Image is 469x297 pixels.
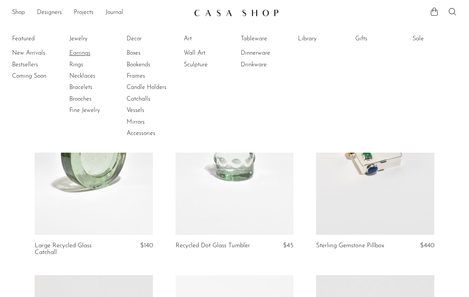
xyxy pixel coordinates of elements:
[127,95,183,103] a: Catchalls
[127,35,183,43] a: Decor
[105,8,123,18] a: Journal
[184,35,240,43] a: Art
[241,35,297,43] a: Tableware
[69,35,126,43] a: Jewelry
[69,33,126,116] ul: Jewelry
[35,242,113,256] a: Large Recycled Glass Catchall
[12,49,69,57] a: New Arrivals
[184,49,240,57] a: Wall Art
[37,8,62,18] a: Designers
[127,129,183,138] a: Accessories
[420,242,434,249] span: $440
[316,242,384,249] a: Sterling Gemstone Pillbox
[355,33,412,47] ul: Gifts
[241,33,297,70] ul: Tableware
[184,61,240,69] a: Sculpture
[283,242,293,249] span: $45
[127,61,183,69] a: Bookends
[355,35,412,43] a: Gifts
[69,106,126,115] a: Fine Jewelry
[69,49,126,57] a: Earrings
[184,33,240,70] ul: Art
[12,8,25,18] a: Shop
[69,83,126,92] a: Bracelets
[127,72,183,80] a: Frames
[69,95,126,103] a: Brooches
[176,242,250,249] a: Recycled Dot Glass Tumbler
[12,6,188,19] ul: NEW HEADER MENU
[69,72,126,80] a: Necklaces
[241,61,297,69] a: Drinkware
[241,49,297,57] a: Dinnerware
[127,49,183,57] a: Boxes
[12,6,188,19] nav: Desktop navigation
[298,33,354,47] ul: Library
[12,72,69,80] a: Coming Soon
[12,61,69,69] a: Bestsellers
[74,8,93,18] a: Projects
[127,33,183,139] ul: Decor
[140,242,153,249] span: $140
[12,47,69,82] ul: Featured
[412,35,469,43] a: Sale
[127,118,183,126] a: Mirrors
[69,61,126,69] a: Rings
[127,106,183,115] a: Vessels
[412,33,469,47] ul: Sale
[127,83,183,92] a: Candle Holders
[298,35,354,43] a: Library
